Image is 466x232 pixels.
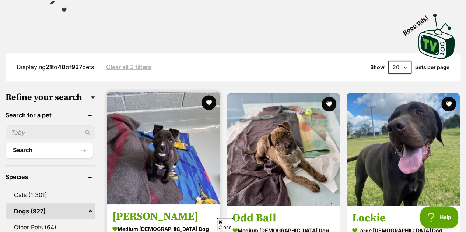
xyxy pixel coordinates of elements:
[441,97,456,111] button: favourite
[17,63,94,71] span: Displaying to of pets
[107,92,220,204] img: Penny - Border Collie Dog
[106,64,151,70] a: Clear all 2 filters
[202,95,216,110] button: favourite
[232,211,334,225] h3: Odd Ball
[418,14,455,59] img: PetRescue TV logo
[402,10,435,36] span: Boop this!
[6,203,95,219] a: Dogs (927)
[352,211,454,225] h3: Lockie
[46,63,52,71] strong: 21
[6,143,93,158] button: Search
[6,174,95,180] header: Species
[227,93,340,206] img: Odd Ball - Staffordshire Bull Terrier Dog
[370,64,385,70] span: Show
[112,210,214,224] h3: [PERSON_NAME]
[6,112,95,118] header: Search for a pet
[71,63,82,71] strong: 927
[347,93,460,206] img: Lockie - German Shorthaired Pointer x Labrador Retriever Dog
[217,218,233,231] span: Close
[6,187,95,203] a: Cats (1,301)
[420,206,459,228] iframe: Help Scout Beacon - Open
[418,7,455,61] a: Boop this!
[6,125,95,139] input: Toby
[415,64,449,70] label: pets per page
[57,63,66,71] strong: 40
[6,92,95,103] h3: Refine your search
[321,97,336,111] button: favourite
